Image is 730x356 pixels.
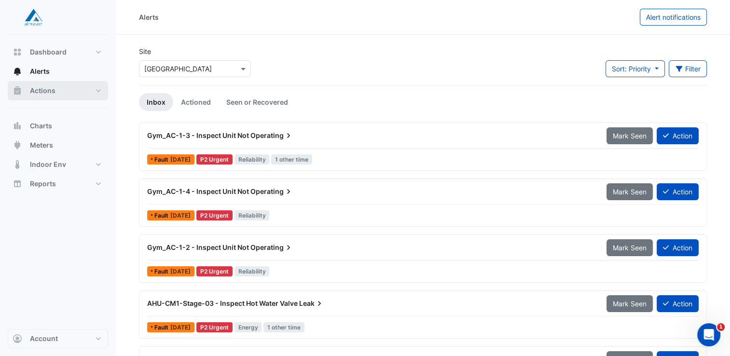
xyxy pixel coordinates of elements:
[154,269,170,274] span: Fault
[147,131,249,139] span: Gym_AC-1-3 - Inspect Unit Not
[13,140,22,150] app-icon: Meters
[8,155,108,174] button: Indoor Env
[147,243,249,251] span: Gym_AC-1-2 - Inspect Unit Not
[271,154,312,164] span: 1 other time
[606,239,653,256] button: Mark Seen
[154,157,170,163] span: Fault
[139,12,159,22] div: Alerts
[8,329,108,348] button: Account
[13,47,22,57] app-icon: Dashboard
[8,136,108,155] button: Meters
[196,322,233,332] div: P2 Urgent
[606,295,653,312] button: Mark Seen
[170,268,191,275] span: Mon 11-Aug-2025 08:01 AEST
[13,179,22,189] app-icon: Reports
[196,266,233,276] div: P2 Urgent
[657,239,699,256] button: Action
[697,323,720,346] iframe: Intercom live chat
[606,183,653,200] button: Mark Seen
[613,300,647,308] span: Mark Seen
[669,60,707,77] button: Filter
[30,47,67,57] span: Dashboard
[30,140,53,150] span: Meters
[8,81,108,100] button: Actions
[13,86,22,96] app-icon: Actions
[8,174,108,193] button: Reports
[173,93,219,111] a: Actioned
[154,325,170,330] span: Fault
[613,244,647,252] span: Mark Seen
[8,62,108,81] button: Alerts
[170,324,191,331] span: Tue 20-May-2025 16:17 AEST
[170,156,191,163] span: Mon 11-Aug-2025 08:02 AEST
[139,46,151,56] label: Site
[196,154,233,164] div: P2 Urgent
[263,322,304,332] span: 1 other time
[640,9,707,26] button: Alert notifications
[30,67,50,76] span: Alerts
[250,131,293,140] span: Operating
[13,160,22,169] app-icon: Indoor Env
[613,188,647,196] span: Mark Seen
[8,42,108,62] button: Dashboard
[219,93,296,111] a: Seen or Recovered
[196,210,233,220] div: P2 Urgent
[612,65,651,73] span: Sort: Priority
[234,266,270,276] span: Reliability
[147,299,298,307] span: AHU-CM1-Stage-03 - Inspect Hot Water Valve
[170,212,191,219] span: Mon 11-Aug-2025 08:02 AEST
[250,243,293,252] span: Operating
[139,93,173,111] a: Inbox
[234,154,270,164] span: Reliability
[13,67,22,76] app-icon: Alerts
[147,187,249,195] span: Gym_AC-1-4 - Inspect Unit Not
[606,60,665,77] button: Sort: Priority
[234,322,262,332] span: Energy
[30,334,58,343] span: Account
[234,210,270,220] span: Reliability
[30,121,52,131] span: Charts
[30,86,55,96] span: Actions
[613,132,647,140] span: Mark Seen
[12,8,55,27] img: Company Logo
[154,213,170,219] span: Fault
[250,187,293,196] span: Operating
[299,299,324,308] span: Leak
[657,183,699,200] button: Action
[657,295,699,312] button: Action
[646,13,701,21] span: Alert notifications
[657,127,699,144] button: Action
[606,127,653,144] button: Mark Seen
[13,121,22,131] app-icon: Charts
[30,160,66,169] span: Indoor Env
[30,179,56,189] span: Reports
[717,323,725,331] span: 1
[8,116,108,136] button: Charts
